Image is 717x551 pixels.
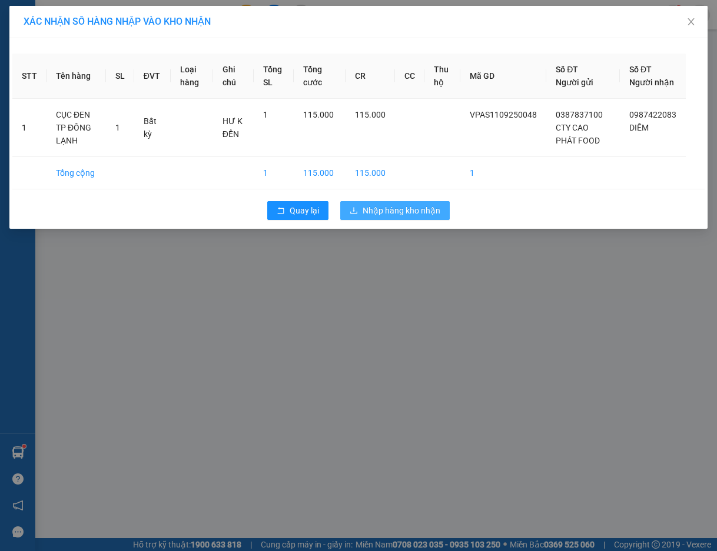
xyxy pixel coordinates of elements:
[134,99,171,157] td: Bất kỳ
[686,17,696,26] span: close
[355,110,386,119] span: 115.000
[629,123,649,132] span: DIỄM
[12,54,47,99] th: STT
[675,6,708,39] button: Close
[556,78,593,87] span: Người gửi
[629,78,674,87] span: Người nhận
[290,204,319,217] span: Quay lại
[115,123,120,132] span: 1
[134,54,171,99] th: ĐVT
[47,99,106,157] td: CỤC ĐEN TP ĐÔNG LẠNH
[106,54,134,99] th: SL
[294,54,346,99] th: Tổng cước
[223,116,243,139] span: HƯ K ĐỀN
[395,54,424,99] th: CC
[556,110,603,119] span: 0387837100
[213,54,254,99] th: Ghi chú
[24,16,211,27] span: XÁC NHẬN SỐ HÀNG NHẬP VÀO KHO NHẬN
[350,206,358,216] span: download
[340,201,450,220] button: downloadNhập hàng kho nhận
[556,123,600,145] span: CTY CAO PHÁT FOOD
[263,110,268,119] span: 1
[460,157,546,189] td: 1
[556,65,578,74] span: Số ĐT
[12,99,47,157] td: 1
[47,54,106,99] th: Tên hàng
[470,110,537,119] span: VPAS1109250048
[424,54,461,99] th: Thu hộ
[629,110,676,119] span: 0987422083
[267,201,328,220] button: rollbackQuay lại
[277,206,285,216] span: rollback
[363,204,440,217] span: Nhập hàng kho nhận
[629,65,652,74] span: Số ĐT
[47,157,106,189] td: Tổng cộng
[294,157,346,189] td: 115.000
[254,54,294,99] th: Tổng SL
[460,54,546,99] th: Mã GD
[303,110,334,119] span: 115.000
[346,157,395,189] td: 115.000
[346,54,395,99] th: CR
[171,54,213,99] th: Loại hàng
[254,157,294,189] td: 1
